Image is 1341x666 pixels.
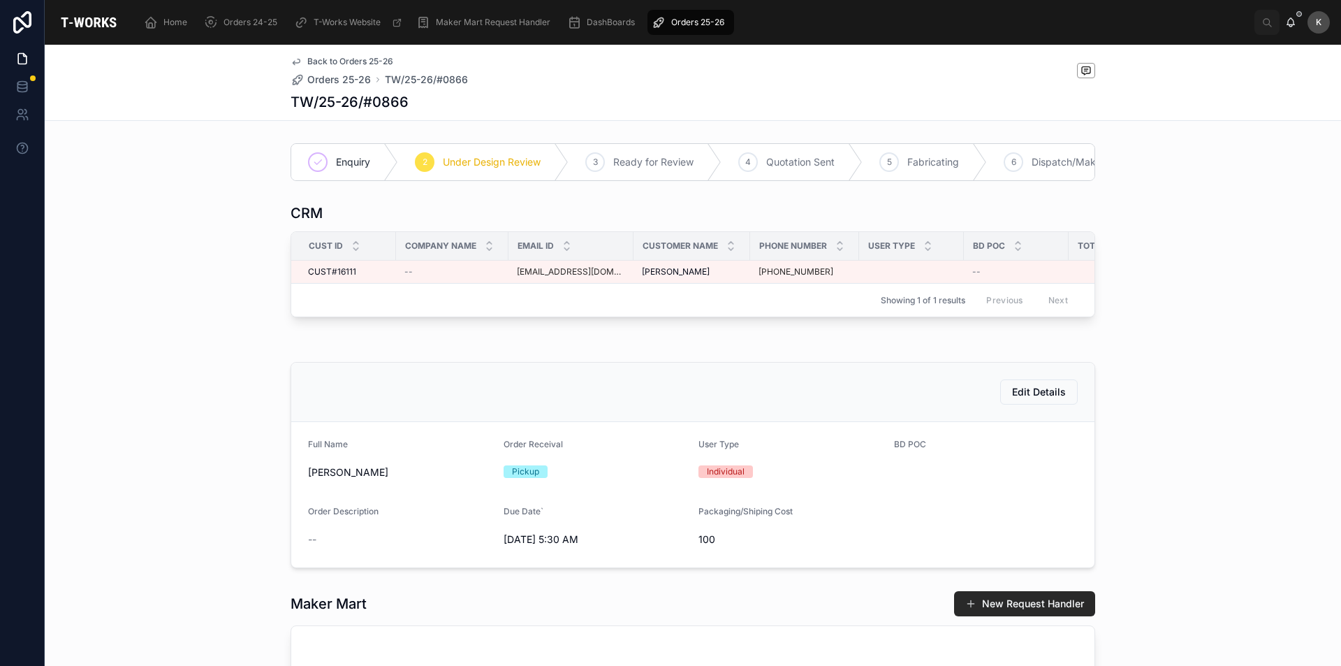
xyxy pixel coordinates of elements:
a: Home [140,10,197,35]
a: [PHONE_NUMBER] [759,266,833,277]
span: -- [972,266,981,277]
span: Orders Placed 0 [1069,266,1162,277]
button: Edit Details [1000,379,1078,405]
h1: Maker Mart [291,594,367,614]
span: Packaging/Shiping Cost [698,506,793,516]
span: Due Date` [504,506,543,516]
span: [PERSON_NAME] [308,465,492,479]
span: Orders 24-25 [223,17,277,28]
span: 5 [887,157,892,168]
span: T-Works Website [314,17,381,28]
span: Order Receival [504,439,563,449]
span: Order Description [308,506,379,516]
span: Showing 1 of 1 results [881,295,965,306]
div: Individual [707,465,745,478]
span: Fabricating [907,155,959,169]
span: Enquiry [336,155,370,169]
span: CUST#16111 [308,266,356,277]
a: Orders 25-26 [647,10,734,35]
span: User Type [868,240,915,252]
span: [DATE] 5:30 AM [504,533,688,546]
span: 100 [698,533,883,546]
span: Full Name [308,439,348,449]
a: Back to Orders 25-26 [291,56,393,67]
span: DashBoards [587,17,635,28]
h1: TW/25-26/#0866 [291,92,409,112]
h1: CRM [291,203,323,223]
span: 3 [593,157,598,168]
span: 6 [1011,157,1016,168]
span: Home [163,17,187,28]
span: BD POC [894,439,926,449]
span: 4 [745,157,751,168]
div: Pickup [512,465,539,478]
a: Orders 25-26 [291,73,371,87]
span: -- [308,533,316,546]
span: Back to Orders 25-26 [307,56,393,67]
span: Customer Name [643,240,718,252]
span: 2 [423,157,427,168]
a: Orders 24-25 [200,10,287,35]
span: Quotation Sent [766,155,835,169]
span: Under Design Review [443,155,541,169]
span: K [1316,17,1321,28]
span: User Type [698,439,739,449]
a: DashBoards [563,10,645,35]
a: TW/25-26/#0866 [385,73,468,87]
span: Company Name [405,240,476,252]
a: T-Works Website [290,10,409,35]
span: Total Orders Placed [1078,240,1152,252]
span: Cust ID [309,240,343,252]
a: Maker Mart Request Handler [412,10,560,35]
span: Orders 25-26 [671,17,724,28]
span: Ready for Review [613,155,694,169]
span: Maker Mart Request Handler [436,17,550,28]
div: scrollable content [133,7,1254,38]
span: Phone Number [759,240,827,252]
span: Email ID [518,240,554,252]
img: App logo [56,11,122,34]
span: Orders 25-26 [307,73,371,87]
span: Dispatch/Makers Mart [1032,155,1134,169]
span: -- [404,266,413,277]
span: [PERSON_NAME] [642,266,710,277]
a: [EMAIL_ADDRESS][DOMAIN_NAME] [517,266,625,277]
button: New Request Handler [954,591,1095,616]
span: BD POC [973,240,1005,252]
span: Edit Details [1012,385,1066,399]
